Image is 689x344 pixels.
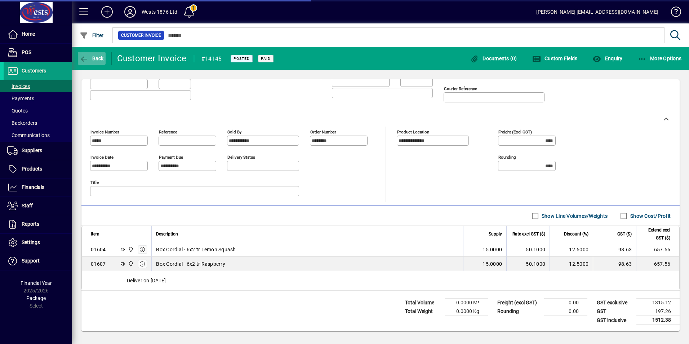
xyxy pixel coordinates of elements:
[95,5,119,18] button: Add
[401,299,445,307] td: Total Volume
[91,260,106,268] div: 01607
[638,56,682,61] span: More Options
[119,5,142,18] button: Profile
[4,105,72,117] a: Quotes
[90,180,99,185] mat-label: Title
[591,52,624,65] button: Enquiry
[156,260,225,268] span: Box Cordial - 6x2ltr Raspberry
[532,56,578,61] span: Custom Fields
[494,299,544,307] td: Freight (excl GST)
[234,56,250,61] span: Posted
[540,212,608,220] label: Show Line Volumes/Weights
[550,257,593,271] td: 12.5000
[550,242,593,257] td: 12.5000
[22,31,35,37] span: Home
[444,86,477,91] mat-label: Courier Reference
[22,166,42,172] span: Products
[261,56,271,61] span: Paid
[72,52,112,65] app-page-header-button: Back
[4,129,72,141] a: Communications
[78,52,106,65] button: Back
[7,96,34,101] span: Payments
[4,44,72,62] a: POS
[90,155,114,160] mat-label: Invoice date
[156,230,178,238] span: Description
[22,147,42,153] span: Suppliers
[470,56,517,61] span: Documents (0)
[7,120,37,126] span: Backorders
[593,316,636,325] td: GST inclusive
[91,230,99,238] span: Item
[22,184,44,190] span: Financials
[7,132,50,138] span: Communications
[22,258,40,264] span: Support
[636,257,679,271] td: 657.56
[641,226,670,242] span: Extend excl GST ($)
[4,80,72,92] a: Invoices
[530,52,579,65] button: Custom Fields
[494,307,544,316] td: Rounding
[636,299,680,307] td: 1315.12
[636,52,684,65] button: More Options
[445,299,488,307] td: 0.0000 M³
[636,242,679,257] td: 657.56
[511,260,545,268] div: 50.1000
[91,246,106,253] div: 01604
[4,252,72,270] a: Support
[4,142,72,160] a: Suppliers
[22,221,39,227] span: Reports
[483,246,502,253] span: 15.0000
[22,203,33,208] span: Staff
[80,56,104,61] span: Back
[82,271,679,290] div: Deliver on [DATE]
[126,260,134,268] span: Wests Cordials
[483,260,502,268] span: 15.0000
[4,117,72,129] a: Backorders
[22,68,46,74] span: Customers
[227,155,255,160] mat-label: Delivery status
[4,178,72,197] a: Financials
[156,246,236,253] span: Box Cordial - 6x2ltr Lemon Squash
[489,230,502,238] span: Supply
[78,29,106,42] button: Filter
[617,230,632,238] span: GST ($)
[468,52,519,65] button: Documents (0)
[159,155,183,160] mat-label: Payment due
[4,197,72,215] a: Staff
[636,316,680,325] td: 1512.38
[4,25,72,43] a: Home
[4,160,72,178] a: Products
[126,246,134,253] span: Wests Cordials
[227,129,241,134] mat-label: Sold by
[498,155,516,160] mat-label: Rounding
[4,92,72,105] a: Payments
[593,242,636,257] td: 98.63
[629,212,671,220] label: Show Cost/Profit
[666,1,680,25] a: Knowledge Base
[544,307,587,316] td: 0.00
[26,295,46,301] span: Package
[445,307,488,316] td: 0.0000 Kg
[564,230,588,238] span: Discount (%)
[7,108,28,114] span: Quotes
[22,239,40,245] span: Settings
[21,280,52,286] span: Financial Year
[22,49,31,55] span: POS
[401,307,445,316] td: Total Weight
[4,215,72,233] a: Reports
[593,299,636,307] td: GST exclusive
[511,246,545,253] div: 50.1000
[593,307,636,316] td: GST
[310,129,336,134] mat-label: Order number
[159,129,177,134] mat-label: Reference
[7,83,30,89] span: Invoices
[121,32,161,39] span: Customer Invoice
[536,6,658,18] div: [PERSON_NAME] [EMAIL_ADDRESS][DOMAIN_NAME]
[636,307,680,316] td: 197.26
[201,53,222,65] div: #14145
[397,129,429,134] mat-label: Product location
[90,129,119,134] mat-label: Invoice number
[593,257,636,271] td: 98.63
[512,230,545,238] span: Rate excl GST ($)
[4,234,72,252] a: Settings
